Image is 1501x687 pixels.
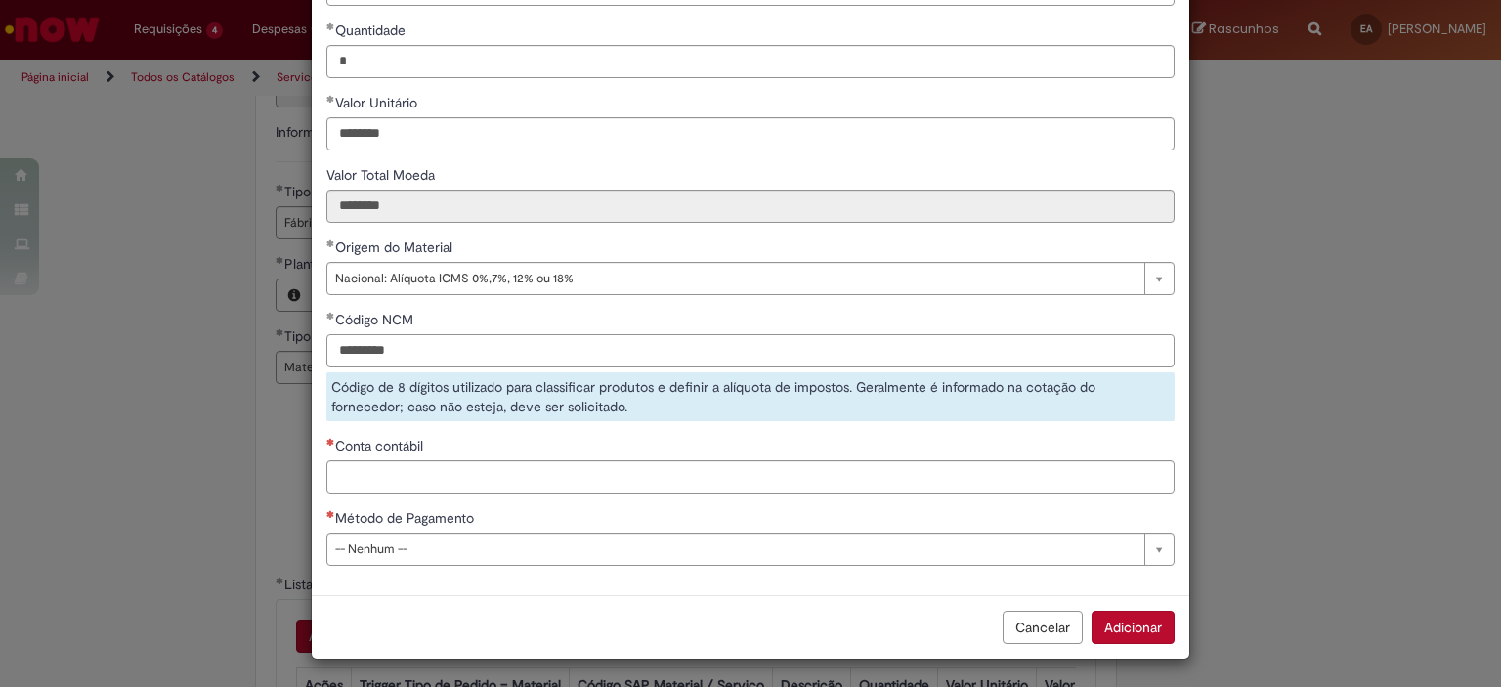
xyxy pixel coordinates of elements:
[326,334,1175,367] input: Código NCM
[326,117,1175,150] input: Valor Unitário
[326,438,335,446] span: Necessários
[326,95,335,103] span: Obrigatório Preenchido
[335,94,421,111] span: Valor Unitário
[335,263,1135,294] span: Nacional: Alíquota ICMS 0%,7%, 12% ou 18%
[326,460,1175,494] input: Conta contábil
[335,21,409,39] span: Quantidade
[335,437,427,454] span: Conta contábil
[326,22,335,30] span: Obrigatório Preenchido
[1092,611,1175,644] button: Adicionar
[326,166,439,184] span: Somente leitura - Valor Total Moeda
[335,311,417,328] span: Código NCM
[326,45,1175,78] input: Quantidade
[326,510,335,518] span: Necessários
[326,372,1175,421] div: Código de 8 dígitos utilizado para classificar produtos e definir a alíquota de impostos. Geralme...
[335,534,1135,565] span: -- Nenhum --
[326,312,335,320] span: Obrigatório Preenchido
[335,509,478,527] span: Método de Pagamento
[335,238,456,256] span: Origem do Material
[326,190,1175,223] input: Valor Total Moeda
[326,239,335,247] span: Obrigatório Preenchido
[1003,611,1083,644] button: Cancelar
